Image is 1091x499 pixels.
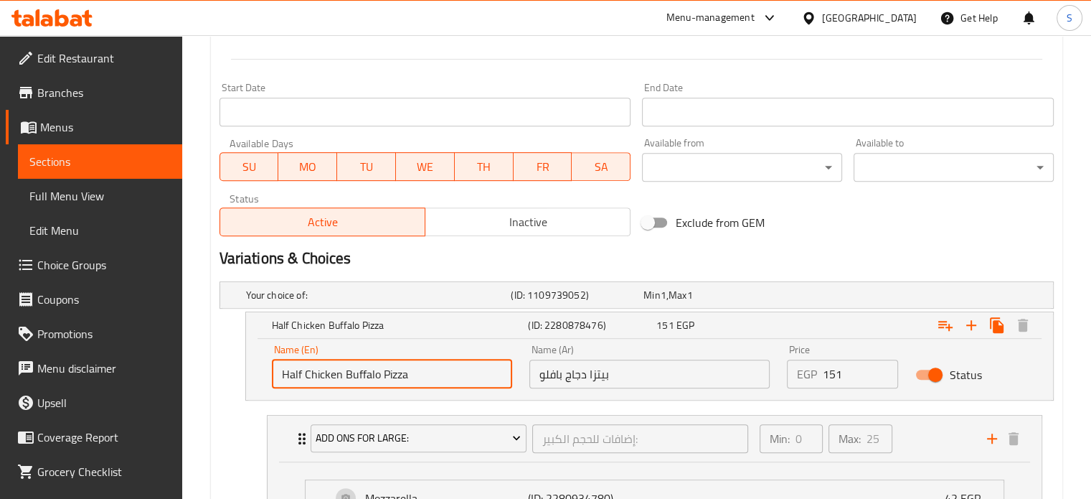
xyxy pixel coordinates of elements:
[676,316,694,335] span: EGP
[511,288,638,302] h5: (ID: 1109739052)
[6,110,182,144] a: Menus
[6,317,182,351] a: Promotions
[18,213,182,248] a: Edit Menu
[316,429,521,447] span: Add Ons For Large:
[6,420,182,454] a: Coverage Report
[37,325,171,342] span: Promotions
[268,416,1042,462] div: Expand
[572,152,630,181] button: SA
[246,312,1053,338] div: Expand
[337,152,396,181] button: TU
[6,75,182,110] a: Branches
[29,153,171,170] span: Sections
[226,157,273,177] span: SU
[949,366,981,383] span: Status
[6,454,182,489] a: Grocery Checklist
[226,212,420,233] span: Active
[932,312,958,338] button: Add choice group
[461,157,508,177] span: TH
[666,9,755,27] div: Menu-management
[37,463,171,480] span: Grocery Checklist
[643,288,770,302] div: ,
[528,318,651,332] h5: (ID: 2280878476)
[431,212,625,233] span: Inactive
[37,360,171,377] span: Menu disclaimer
[686,286,692,304] span: 1
[425,207,630,236] button: Inactive
[676,214,765,231] span: Exclude from GEM
[18,144,182,179] a: Sections
[656,316,674,335] span: 151
[219,152,279,181] button: SU
[29,187,171,205] span: Full Menu View
[519,157,567,177] span: FR
[311,424,526,453] button: Add Ons For Large:
[770,430,790,447] p: Min:
[661,286,666,304] span: 1
[839,430,861,447] p: Max:
[29,222,171,239] span: Edit Menu
[642,153,842,182] div: ​
[37,256,171,274] span: Choice Groups
[40,118,171,136] span: Menus
[284,157,331,177] span: MO
[643,286,660,304] span: Min
[219,207,425,236] button: Active
[37,429,171,446] span: Coverage Report
[278,152,337,181] button: MO
[37,291,171,308] span: Coupons
[1067,10,1072,26] span: S
[6,248,182,282] a: Choice Groups
[1010,312,1036,338] button: Delete Half Chicken Buffalo Pizza
[981,428,1003,449] button: add
[822,10,917,26] div: [GEOGRAPHIC_DATA]
[529,360,770,388] input: Enter name Ar
[219,248,1054,269] h2: Variations & Choices
[246,288,506,302] h5: Your choice of:
[455,152,514,181] button: TH
[958,312,984,338] button: Add new choice
[514,152,572,181] button: FR
[1003,428,1024,449] button: delete
[37,84,171,101] span: Branches
[984,312,1010,338] button: Clone new choice
[6,351,182,386] a: Menu disclaimer
[797,365,817,383] p: EGP
[6,41,182,75] a: Edit Restaurant
[37,394,171,411] span: Upsell
[669,286,686,304] span: Max
[272,360,512,388] input: Enter name En
[343,157,390,177] span: TU
[6,282,182,317] a: Coupons
[402,157,449,177] span: WE
[18,179,182,213] a: Full Menu View
[854,153,1054,182] div: ​
[272,318,523,332] h5: Half Chicken Buffalo Pizza
[577,157,625,177] span: SA
[6,386,182,420] a: Upsell
[37,50,171,67] span: Edit Restaurant
[220,282,1053,308] div: Expand
[823,360,899,388] input: Please enter price
[396,152,455,181] button: WE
